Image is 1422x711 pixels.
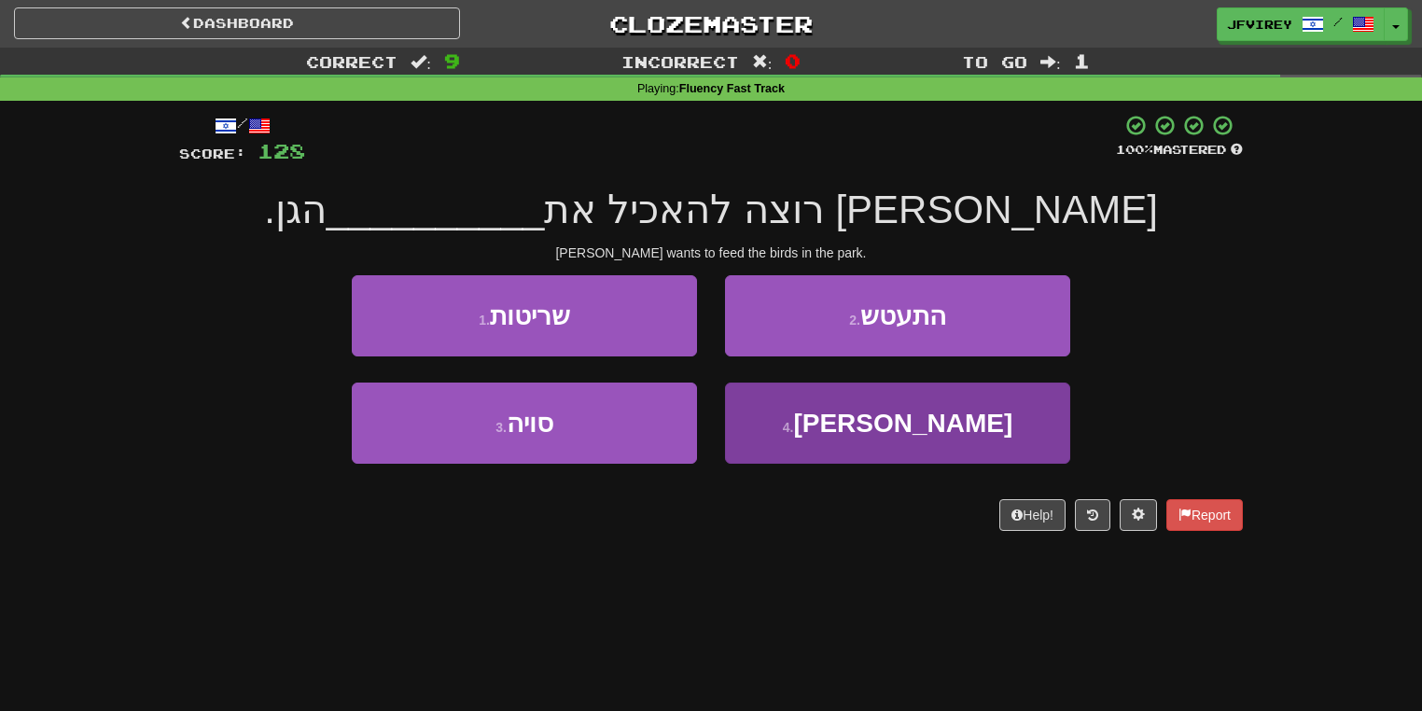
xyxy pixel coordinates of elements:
[306,52,397,71] span: Correct
[352,275,697,356] button: 1.שריטות
[411,54,431,70] span: :
[179,244,1243,262] div: [PERSON_NAME] wants to feed the birds in the park.
[490,301,570,330] span: שריטות
[849,313,860,328] small: 2 .
[1040,54,1061,70] span: :
[179,146,246,161] span: Score:
[495,420,507,435] small: 3 .
[258,139,305,162] span: 128
[860,301,946,330] span: התעטש
[725,275,1070,356] button: 2.התעטש
[1116,142,1153,157] span: 100 %
[1166,499,1243,531] button: Report
[1333,15,1343,28] span: /
[1227,16,1292,33] span: jfvirey
[621,52,739,71] span: Incorrect
[179,114,305,137] div: /
[752,54,773,70] span: :
[962,52,1027,71] span: To go
[1116,142,1243,159] div: Mastered
[679,82,785,95] strong: Fluency Fast Track
[1074,49,1090,72] span: 1
[488,7,934,40] a: Clozemaster
[14,7,460,39] a: Dashboard
[352,383,697,464] button: 3.סויה
[1217,7,1385,41] a: jfvirey /
[783,420,794,435] small: 4 .
[999,499,1066,531] button: Help!
[507,409,553,438] span: סויה
[444,49,460,72] span: 9
[327,188,545,231] span: __________
[785,49,801,72] span: 0
[479,313,490,328] small: 1 .
[1075,499,1110,531] button: Round history (alt+y)
[544,188,1157,231] span: [PERSON_NAME] רוצה להאכיל את
[264,188,327,231] span: הגן.
[725,383,1070,464] button: 4.[PERSON_NAME]
[793,409,1012,438] span: [PERSON_NAME]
